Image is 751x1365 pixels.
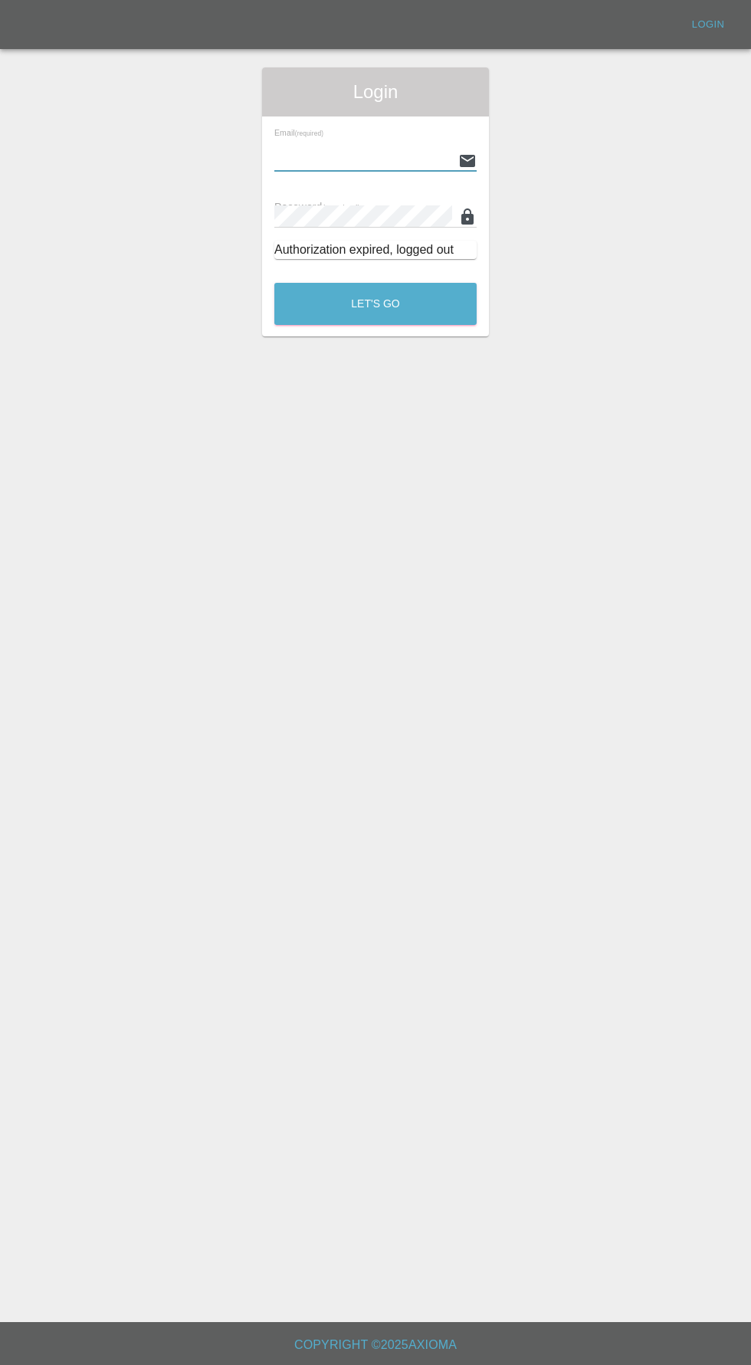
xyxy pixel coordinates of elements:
h6: Copyright © 2025 Axioma [12,1334,739,1356]
span: Email [274,128,323,137]
button: Let's Go [274,283,477,325]
span: Password [274,201,360,213]
span: Login [274,80,477,104]
a: Login [684,13,733,37]
small: (required) [295,130,323,137]
div: Authorization expired, logged out [274,241,477,259]
small: (required) [323,203,361,212]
